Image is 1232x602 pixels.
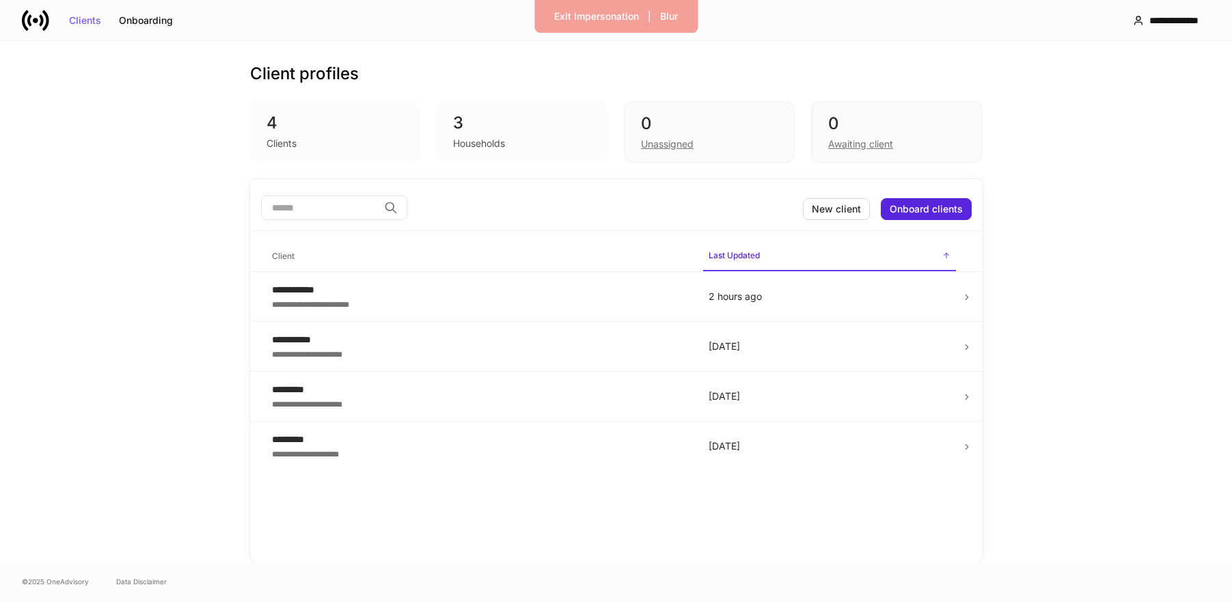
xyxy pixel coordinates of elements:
[453,112,591,134] div: 3
[709,290,950,303] p: 2 hours ago
[624,101,795,163] div: 0Unassigned
[110,10,182,31] button: Onboarding
[890,204,963,214] div: Onboard clients
[709,389,950,403] p: [DATE]
[660,12,678,21] div: Blur
[811,101,982,163] div: 0Awaiting client
[272,249,295,262] h6: Client
[641,137,694,151] div: Unassigned
[554,12,639,21] div: Exit Impersonation
[69,16,101,25] div: Clients
[119,16,173,25] div: Onboarding
[266,137,297,150] div: Clients
[709,249,760,262] h6: Last Updated
[545,5,648,27] button: Exit Impersonation
[828,137,893,151] div: Awaiting client
[22,576,89,587] span: © 2025 OneAdvisory
[266,112,405,134] div: 4
[453,137,505,150] div: Households
[651,5,687,27] button: Blur
[709,439,950,453] p: [DATE]
[881,198,972,220] button: Onboard clients
[60,10,110,31] button: Clients
[116,576,167,587] a: Data Disclaimer
[709,340,950,353] p: [DATE]
[250,63,359,85] h3: Client profiles
[266,243,692,271] span: Client
[703,242,956,271] span: Last Updated
[812,204,861,214] div: New client
[641,113,778,135] div: 0
[803,198,870,220] button: New client
[828,113,965,135] div: 0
